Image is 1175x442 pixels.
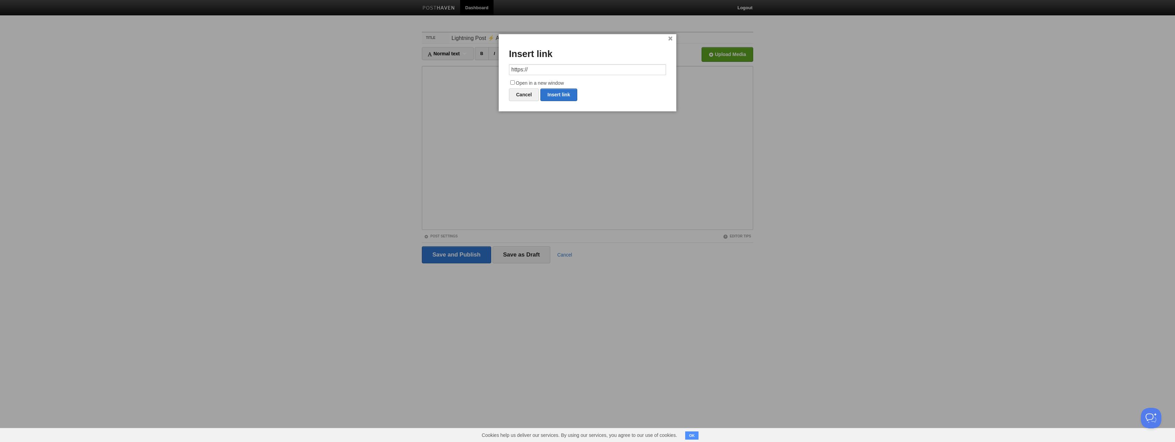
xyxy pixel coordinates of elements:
h3: Insert link [509,49,666,59]
iframe: Help Scout Beacon - Open [1141,408,1161,428]
label: Open in a new window [509,79,666,87]
a: Cancel [509,88,539,101]
a: × [668,37,673,41]
a: Insert link [540,88,577,101]
span: Cookies help us deliver our services. By using our services, you agree to our use of cookies. [475,428,684,442]
input: Open in a new window [510,80,515,85]
button: OK [685,431,699,440]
